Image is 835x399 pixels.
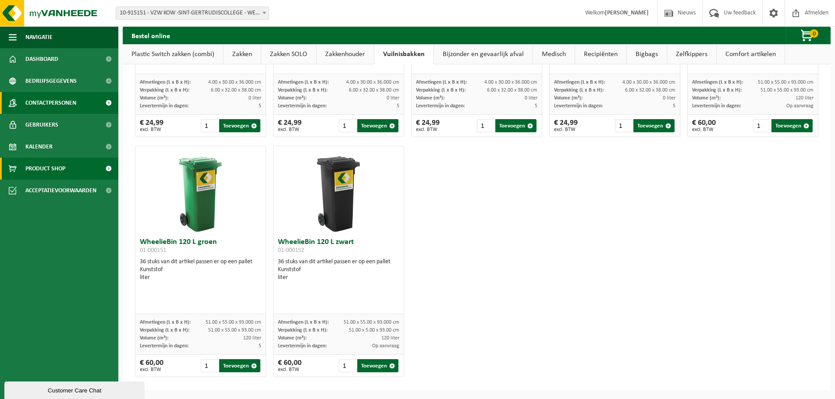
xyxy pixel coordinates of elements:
[208,80,261,85] span: 4.00 x 30.00 x 36.000 cm
[201,359,219,372] input: 1
[633,119,675,132] button: Toevoegen
[278,247,304,254] span: 01-000152
[357,359,398,372] button: Toevoegen
[278,320,329,325] span: Afmetingen (L x B x H):
[717,44,785,64] a: Comfort artikelen
[760,88,814,93] span: 51.00 x 55.00 x 93.00 cm
[259,343,261,349] span: 5
[140,343,188,349] span: Levertermijn in dagen:
[278,266,399,274] div: Kunststof
[667,44,716,64] a: Zelfkippers
[487,88,537,93] span: 6.00 x 32.00 x 38.00 cm
[416,127,440,132] span: excl. BTW
[243,335,261,341] span: 120 liter
[25,70,77,92] span: Bedrijfsgegevens
[316,44,374,64] a: Zakkenhouder
[140,274,261,282] div: liter
[786,103,814,109] span: Op aanvraag
[796,95,814,101] span: 120 liter
[140,80,191,85] span: Afmetingen (L x B x H):
[339,359,357,372] input: 1
[201,119,219,132] input: 1
[116,7,269,19] span: 10-915151 - VZW KOW -SINT-GERTRUDISCOLLEGE - WETTEREN
[533,44,575,64] a: Medisch
[397,103,399,109] span: 5
[771,119,813,132] button: Toevoegen
[758,80,814,85] span: 51.00 x 55.00 x 93.000 cm
[349,88,399,93] span: 6.00 x 32.00 x 38.00 cm
[278,127,302,132] span: excl. BTW
[4,380,146,399] iframe: chat widget
[206,320,261,325] span: 51.00 x 55.00 x 93.000 cm
[278,328,327,333] span: Verpakking (L x B x H):
[810,29,818,38] span: 0
[140,238,261,256] h3: WheelieBin 120 L groen
[692,119,716,132] div: € 60,00
[123,44,223,64] a: Plastic Switch zakken (combi)
[278,103,327,109] span: Levertermijn in dagen:
[208,328,261,333] span: 51.00 x 55.00 x 93.00 cm
[140,266,261,274] div: Kunststof
[627,44,667,64] a: Bigbags
[372,343,399,349] span: Op aanvraag
[25,158,65,180] span: Product Shop
[477,119,495,132] input: 1
[25,48,58,70] span: Dashboard
[25,114,58,136] span: Gebruikers
[692,127,716,132] span: excl. BTW
[416,103,465,109] span: Levertermijn in dagen:
[554,119,578,132] div: € 24,99
[140,328,189,333] span: Verpakking (L x B x H):
[140,335,168,341] span: Volume (m³):
[140,359,163,372] div: € 60,00
[219,119,260,132] button: Toevoegen
[692,95,721,101] span: Volume (m³):
[346,80,399,85] span: 4.00 x 30.00 x 36.000 cm
[381,335,399,341] span: 120 liter
[416,88,465,93] span: Verpakking (L x B x H):
[692,88,742,93] span: Verpakking (L x B x H):
[278,258,399,282] div: 36 stuks van dit artikel passen er op een pallet
[278,238,399,256] h3: WheelieBin 120 L zwart
[339,119,357,132] input: 1
[525,95,537,101] span: 0 liter
[416,80,467,85] span: Afmetingen (L x B x H):
[673,103,675,109] span: 5
[554,80,605,85] span: Afmetingen (L x B x H):
[140,119,163,132] div: € 24,99
[140,127,163,132] span: excl. BTW
[140,103,188,109] span: Levertermijn in dagen:
[259,103,261,109] span: 5
[615,119,633,132] input: 1
[692,80,743,85] span: Afmetingen (L x B x H):
[278,274,399,282] div: liter
[278,343,327,349] span: Levertermijn in dagen:
[535,103,537,109] span: 5
[278,367,302,372] span: excl. BTW
[484,80,537,85] span: 4.00 x 30.00 x 36.000 cm
[786,27,830,44] button: 0
[123,27,179,44] h2: Bestel online
[211,88,261,93] span: 6.00 x 32.00 x 38.00 cm
[605,10,649,16] strong: [PERSON_NAME]
[140,247,166,254] span: 01-000151
[434,44,533,64] a: Bijzonder en gevaarlijk afval
[753,119,771,132] input: 1
[374,44,433,64] a: Vuilnisbakken
[140,258,261,282] div: 36 stuks van dit artikel passen er op een pallet
[224,44,261,64] a: Zakken
[663,95,675,101] span: 0 liter
[278,335,306,341] span: Volume (m³):
[622,80,675,85] span: 4.00 x 30.00 x 36.000 cm
[25,136,53,158] span: Kalender
[554,88,604,93] span: Verpakking (L x B x H):
[219,359,260,372] button: Toevoegen
[495,119,537,132] button: Toevoegen
[344,320,399,325] span: 51.00 x 55.00 x 93.000 cm
[249,95,261,101] span: 0 liter
[625,88,675,93] span: 6.00 x 32.00 x 38.00 cm
[278,80,329,85] span: Afmetingen (L x B x H):
[278,119,302,132] div: € 24,99
[140,88,189,93] span: Verpakking (L x B x H):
